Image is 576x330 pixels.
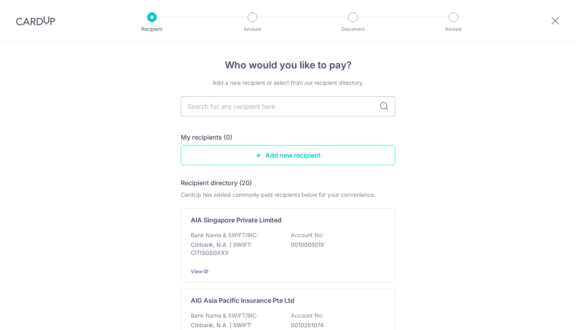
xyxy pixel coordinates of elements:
[191,241,280,257] p: Citibank, N.A. | SWIFT: CITISGSGXXX
[181,58,395,72] h4: Who would you like to pay?
[122,25,182,33] p: Recipient
[291,321,380,329] p: 0010261074
[191,312,258,320] p: Bank Name & SWIFT/BIC:
[181,145,395,165] a: Add new recipient
[181,96,395,116] input: Search for any recipient here
[191,296,294,305] p: AIG Asia Pacific Insurance Pte Ltd
[181,132,232,142] h5: My recipients (0)
[191,268,202,274] a: View
[291,231,324,239] p: Account No:
[181,178,252,188] h5: Recipient directory (20)
[291,241,380,249] p: 0010005019
[181,191,395,199] div: CardUp has added commonly-paid recipients below for your convenience.
[191,231,258,239] p: Bank Name & SWIFT/BIC:
[16,16,55,26] img: CardUp
[291,312,324,320] p: Account No:
[223,25,282,33] p: Amount
[323,25,382,33] p: Document
[181,79,395,87] div: Add a new recipient or select from our recipient directory.
[525,306,568,326] iframe: Opens a widget where you can find more information
[424,25,483,33] p: Review
[191,215,282,225] p: AIA Singapore Private Limited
